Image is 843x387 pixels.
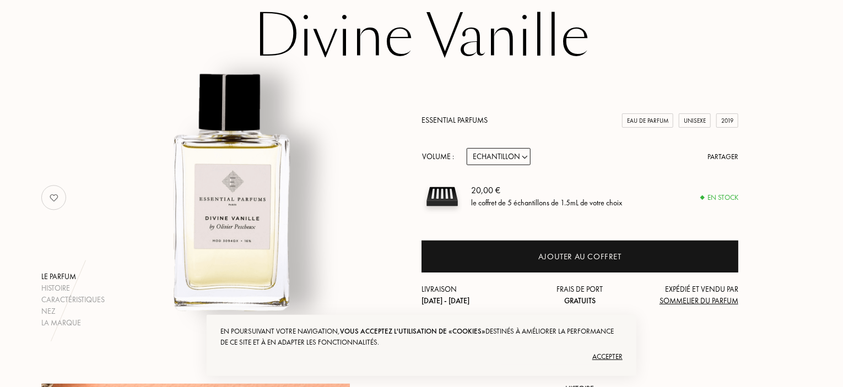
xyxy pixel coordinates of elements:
[340,326,485,336] span: vous acceptez l'utilisation de «cookies»
[622,113,673,128] div: Eau de Parfum
[41,282,105,294] div: Histoire
[701,192,738,203] div: En stock
[527,284,633,307] div: Frais de port
[422,115,488,125] a: Essential Parfums
[707,151,738,162] div: Partager
[422,176,463,217] img: sample box
[43,187,65,209] img: no_like_p.png
[422,284,527,307] div: Livraison
[41,294,105,306] div: Caractéristiques
[41,317,105,329] div: La marque
[716,113,738,128] div: 2019
[564,296,596,306] span: Gratuits
[471,198,622,209] div: le coffret de 5 échantillons de 1.5mL de votre choix
[41,306,105,317] div: Nez
[95,56,368,329] img: Divine Vanille Essential Parfums
[679,113,711,128] div: Unisexe
[41,271,105,282] div: Le parfum
[422,296,469,306] span: [DATE] - [DATE]
[633,284,738,307] div: Expédié et vendu par
[538,250,622,263] div: Ajouter au coffret
[220,348,623,366] div: Accepter
[660,296,738,306] span: Sommelier du Parfum
[146,7,697,67] h1: Divine Vanille
[422,148,460,165] div: Volume :
[220,326,623,348] div: En poursuivant votre navigation, destinés à améliorer la performance de ce site et à en adapter l...
[471,184,622,198] div: 20,00 €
